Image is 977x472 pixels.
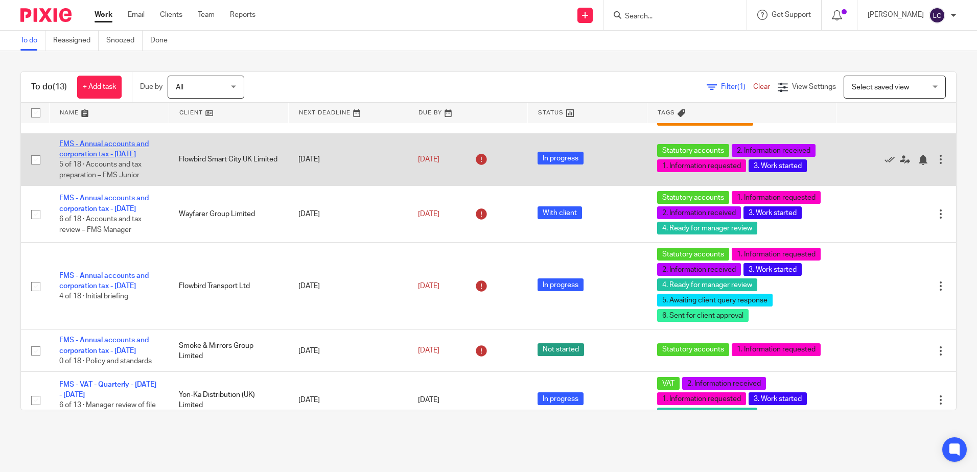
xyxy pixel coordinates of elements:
td: [DATE] [288,133,408,186]
p: [PERSON_NAME] [868,10,924,20]
span: Select saved view [852,84,909,91]
span: Statutory accounts [657,343,729,356]
span: In progress [538,278,584,291]
a: FMS - Annual accounts and corporation tax - [DATE] [59,195,149,212]
a: Done [150,31,175,51]
span: Statutory accounts [657,191,729,204]
img: svg%3E [929,7,945,23]
span: 1. Information requested [657,159,746,172]
span: 1. Information requested [657,392,746,405]
span: VAT [657,377,680,390]
td: Wayfarer Group Limited [169,186,288,243]
p: Due by [140,82,162,92]
img: Pixie [20,8,72,22]
span: In progress [538,392,584,405]
span: 0 of 18 · Policy and standards [59,358,152,365]
a: FMS - Annual accounts and corporation tax - [DATE] [59,337,149,354]
td: Yon-Ka Distribution (UK) Limited [169,372,288,429]
span: [DATE] [418,210,439,218]
span: 3. Work started [743,206,802,219]
a: Clear [753,83,770,90]
td: [DATE] [288,243,408,330]
span: 2. Information received [682,377,766,390]
a: FMS - VAT - Quarterly - [DATE] - [DATE] [59,381,156,398]
span: In progress [538,152,584,164]
span: 6. Sent for client approval [657,309,749,322]
a: To do [20,31,45,51]
span: (13) [53,83,67,91]
span: [DATE] [418,156,439,163]
a: Reassigned [53,31,99,51]
td: [DATE] [288,372,408,429]
span: 6 of 13 · Manager review of file and draft email [59,402,156,419]
span: 3. Work started [743,263,802,276]
span: Tags [658,110,675,115]
span: [DATE] [418,396,439,404]
a: Snoozed [106,31,143,51]
span: 4 of 18 · Initial briefing [59,293,128,300]
h1: To do [31,82,67,92]
td: Smoke & Mirrors Group Limited [169,330,288,372]
span: Get Support [772,11,811,18]
span: 3. Work started [749,159,807,172]
span: 1. Information requested [732,191,821,204]
span: [DATE] [418,282,439,290]
span: (1) [737,83,746,90]
span: 5 of 18 · Accounts and tax preparation – FMS Junior [59,161,142,179]
a: FMS - Annual accounts and corporation tax - [DATE] [59,272,149,290]
a: FMS - Annual accounts and corporation tax - [DATE] [59,140,149,158]
span: 4. Ready for manager review [657,278,757,291]
span: 2. Information received [732,144,816,157]
span: 6 of 18 · Accounts and tax review – FMS Manager [59,216,142,233]
span: 5. Awaiting client query response [657,294,773,306]
span: Statutory accounts [657,144,729,157]
td: Flowbird Transport Ltd [169,243,288,330]
td: [DATE] [288,330,408,372]
span: 4. Ready for manager review [657,222,757,234]
span: Filter [721,83,753,90]
a: + Add task [77,76,122,99]
span: 4. Ready for manager review [657,408,757,420]
a: Team [198,10,215,20]
td: [DATE] [288,186,408,243]
input: Search [624,12,716,21]
td: Flowbird Smart City UK Limited [169,133,288,186]
span: Statutory accounts [657,248,729,261]
span: 2. Information received [657,263,741,276]
span: 1. Information requested [732,343,821,356]
a: Clients [160,10,182,20]
span: View Settings [792,83,836,90]
span: 3. Work started [749,392,807,405]
span: Not started [538,343,584,356]
span: 2. Information received [657,206,741,219]
a: Work [95,10,112,20]
span: 1. Information requested [732,248,821,261]
span: All [176,84,183,91]
span: [DATE] [418,347,439,355]
a: Mark as done [885,154,900,164]
span: With client [538,206,582,219]
a: Reports [230,10,255,20]
a: Email [128,10,145,20]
